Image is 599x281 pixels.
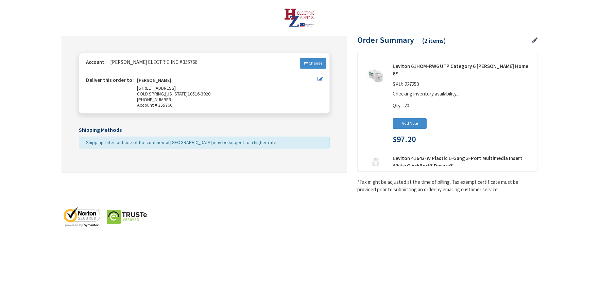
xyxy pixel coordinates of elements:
img: norton-seal.png [62,207,102,227]
span: Change [309,60,322,66]
span: Qty [393,102,400,109]
span: [US_STATE] [165,91,188,97]
span: Order Summary [357,35,414,45]
span: (2 items) [422,37,446,45]
span: 20 [404,102,409,109]
strong: Account: [86,59,106,65]
strong: Leviton 41643-W Plastic 1-Gang 3-Port Multimedia Insert White QuickPort® Decora® [393,155,532,169]
span: COLD SPRING, [137,91,165,97]
img: Leviton 41643-W Plastic 1-Gang 3-Port Multimedia Insert White QuickPort® Decora® [365,157,387,178]
span: [PHONE_NUMBER] [137,96,173,103]
p: Checking inventory availability... [393,90,529,97]
strong: [PERSON_NAME] [137,77,171,85]
h5: Shipping Methods [79,127,330,133]
span: Shipping rates outside of the continental [GEOGRAPHIC_DATA] may be subject to a higher rate. [86,139,277,145]
span: [STREET_ADDRESS] [137,85,176,91]
strong: Leviton 61HOM-RW6 UTP Category 6 [PERSON_NAME] Home 6® [393,63,532,77]
span: 10516-3920 [188,91,210,97]
span: 227250 [403,81,421,87]
img: HZ Electric Supply [284,8,315,27]
div: SKU: [393,81,421,90]
: *Tax might be adjusted at the time of billing. Tax exempt certificate must be provided prior to s... [357,178,537,193]
span: Account # 355766 [137,102,318,108]
img: truste-seal.png [106,207,147,227]
span: [PERSON_NAME] ELECTRIC INC # 355766 [107,59,197,65]
img: Leviton 61HOM-RW6 UTP Category 6 Jack White Home 6® [365,65,387,86]
a: Change [300,58,326,68]
strong: Deliver this order to : [86,77,135,83]
span: $97.20 [393,135,416,144]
